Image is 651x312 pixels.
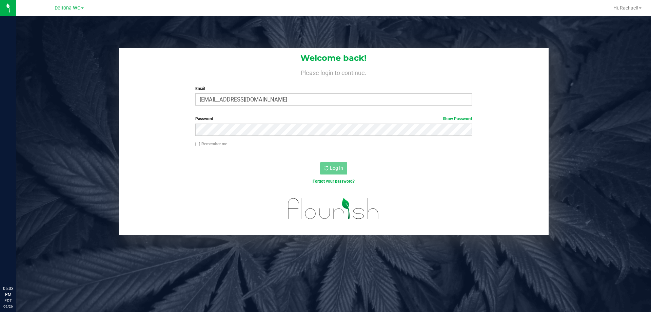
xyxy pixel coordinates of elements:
[613,5,638,11] span: Hi, Rachael!
[313,179,355,184] a: Forgot your password?
[119,54,549,62] h1: Welcome back!
[195,142,200,147] input: Remember me
[195,141,227,147] label: Remember me
[55,5,80,11] span: Deltona WC
[119,68,549,76] h4: Please login to continue.
[195,86,472,92] label: Email
[280,191,387,226] img: flourish_logo.svg
[320,162,347,175] button: Log In
[3,286,13,304] p: 05:33 PM EDT
[330,165,343,171] span: Log In
[195,116,213,121] span: Password
[3,304,13,309] p: 09/26
[443,116,472,121] a: Show Password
